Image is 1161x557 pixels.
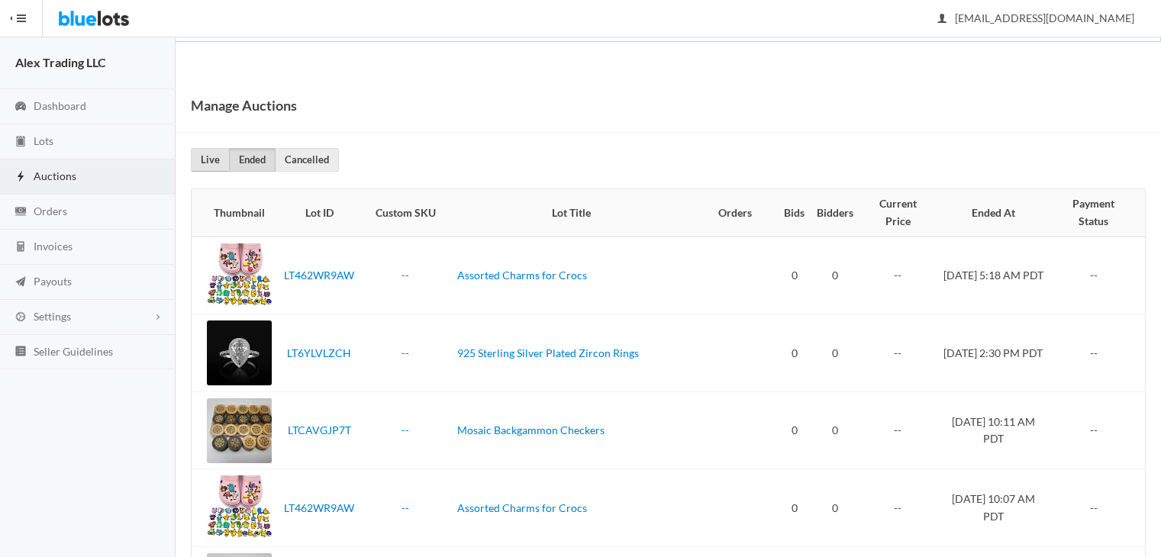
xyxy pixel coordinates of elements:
[13,205,28,220] ion-icon: cash
[859,189,936,237] th: Current Price
[457,423,605,436] a: Mosaic Backgammon Checkers
[457,346,639,359] a: 925 Sterling Silver Plated Zircon Rings
[1051,237,1145,314] td: --
[287,346,351,359] a: LT6YLVLZCH
[288,423,351,436] a: LTCAVGJP7T
[778,314,811,392] td: 0
[13,345,28,359] ion-icon: list box
[34,134,53,147] span: Lots
[402,346,409,359] a: --
[451,189,692,237] th: Lot Title
[938,11,1134,24] span: [EMAIL_ADDRESS][DOMAIN_NAME]
[13,311,28,325] ion-icon: cog
[360,189,451,237] th: Custom SKU
[34,169,76,182] span: Auctions
[457,269,587,282] a: Assorted Charms for Crocs
[778,469,811,547] td: 0
[811,314,859,392] td: 0
[1051,189,1145,237] th: Payment Status
[457,501,587,514] a: Assorted Charms for Crocs
[15,55,106,69] strong: Alex Trading LLC
[1051,391,1145,469] td: --
[192,189,278,237] th: Thumbnail
[859,391,936,469] td: --
[34,345,113,358] span: Seller Guidelines
[692,189,778,237] th: Orders
[859,237,936,314] td: --
[34,310,71,323] span: Settings
[811,391,859,469] td: 0
[778,391,811,469] td: 0
[778,237,811,314] td: 0
[811,189,859,237] th: Bidders
[936,391,1051,469] td: [DATE] 10:11 AM PDT
[34,99,86,112] span: Dashboard
[34,240,73,253] span: Invoices
[284,269,354,282] a: LT462WR9AW
[778,189,811,237] th: Bids
[284,501,354,514] a: LT462WR9AW
[278,189,360,237] th: Lot ID
[936,189,1051,237] th: Ended At
[1051,314,1145,392] td: --
[275,148,339,172] a: Cancelled
[811,469,859,547] td: 0
[402,423,409,436] a: --
[13,100,28,114] ion-icon: speedometer
[811,237,859,314] td: 0
[13,275,28,290] ion-icon: paper plane
[13,135,28,150] ion-icon: clipboard
[34,204,67,217] span: Orders
[229,148,276,172] a: Ended
[859,314,936,392] td: --
[402,269,409,282] a: --
[191,148,230,172] a: Live
[936,237,1051,314] td: [DATE] 5:18 AM PDT
[936,469,1051,547] td: [DATE] 10:07 AM PDT
[1051,469,1145,547] td: --
[13,240,28,255] ion-icon: calculator
[859,469,936,547] td: --
[936,314,1051,392] td: [DATE] 2:30 PM PDT
[34,275,72,288] span: Payouts
[191,94,297,117] h1: Manage Auctions
[934,12,950,27] ion-icon: person
[402,501,409,514] a: --
[13,170,28,185] ion-icon: flash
